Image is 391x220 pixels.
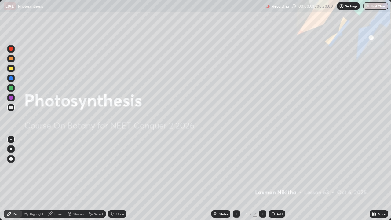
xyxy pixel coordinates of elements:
div: / [250,212,252,216]
div: Select [94,212,103,215]
div: Pen [13,212,18,215]
div: More [378,212,386,215]
div: Shapes [73,212,84,215]
img: add-slide-button [271,211,276,216]
img: class-settings-icons [339,4,344,9]
p: Recording [272,4,289,9]
div: Undo [116,212,124,215]
div: Slides [219,212,228,215]
p: LIVE [5,4,14,9]
p: Photosynthesis [18,4,43,9]
img: recording.375f2c34.svg [266,4,271,9]
p: Settings [345,5,357,8]
div: Add [277,212,283,215]
div: 2 [243,212,249,216]
div: Highlight [30,212,43,215]
div: Eraser [54,212,63,215]
div: 2 [253,211,257,217]
button: End Class [363,2,388,10]
img: end-class-cross [365,4,370,9]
